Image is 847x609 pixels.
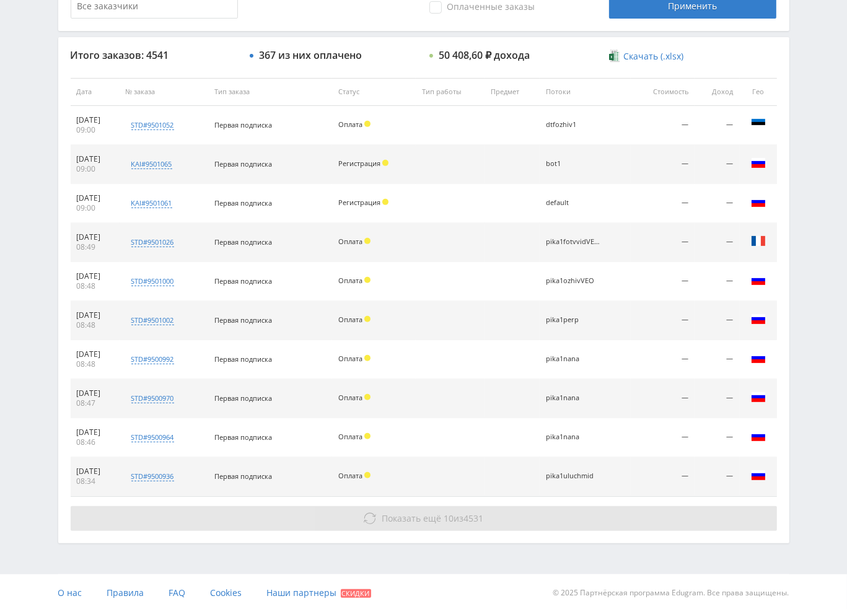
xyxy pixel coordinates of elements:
[131,198,172,208] div: kai#9501061
[341,589,371,598] span: Скидки
[214,315,272,325] span: Первая подписка
[77,320,113,330] div: 08:48
[208,78,332,106] th: Тип заказа
[631,340,695,379] td: —
[77,427,113,437] div: [DATE]
[77,125,113,135] div: 09:00
[214,354,272,364] span: Первая подписка
[211,587,242,598] span: Cookies
[267,587,337,598] span: Наши партнеры
[131,276,174,286] div: std#9501000
[77,349,113,359] div: [DATE]
[364,355,371,361] span: Холд
[364,277,371,283] span: Холд
[416,78,485,106] th: Тип работы
[631,301,695,340] td: —
[546,121,602,129] div: dtfozhiv1
[364,394,371,400] span: Холд
[214,432,272,442] span: Первая подписка
[131,432,174,442] div: std#9500964
[546,316,602,324] div: pika1perp
[751,351,766,366] img: rus.png
[71,50,238,61] div: Итого заказов: 4541
[695,145,739,184] td: —
[131,471,174,481] div: std#9500936
[546,238,602,246] div: pika1fotvvidVEO3
[382,160,388,166] span: Холд
[751,429,766,444] img: rus.png
[695,418,739,457] td: —
[695,379,739,418] td: —
[695,340,739,379] td: —
[214,159,272,169] span: Первая подписка
[169,587,186,598] span: FAQ
[631,184,695,223] td: —
[695,457,739,496] td: —
[131,159,172,169] div: kai#9501065
[751,156,766,170] img: rus.png
[338,315,362,324] span: Оплата
[382,512,483,524] span: из
[77,232,113,242] div: [DATE]
[214,237,272,247] span: Первая подписка
[77,242,113,252] div: 08:49
[77,281,113,291] div: 08:48
[751,195,766,209] img: rus.png
[338,432,362,441] span: Оплата
[214,393,272,403] span: Первая подписка
[695,106,739,145] td: —
[631,418,695,457] td: —
[695,262,739,301] td: —
[107,587,144,598] span: Правила
[58,587,82,598] span: О нас
[214,276,272,286] span: Первая подписка
[364,238,371,244] span: Холд
[740,78,777,106] th: Гео
[463,512,483,524] span: 4531
[751,468,766,483] img: rus.png
[338,198,380,207] span: Регистрация
[338,159,380,168] span: Регистрация
[131,393,174,403] div: std#9500970
[364,472,371,478] span: Холд
[695,301,739,340] td: —
[214,120,272,129] span: Первая подписка
[77,388,113,398] div: [DATE]
[214,198,272,208] span: Первая подписка
[338,237,362,246] span: Оплата
[751,273,766,287] img: rus.png
[546,160,602,168] div: bot1
[131,315,174,325] div: std#9501002
[332,78,416,106] th: Статус
[546,472,602,480] div: pika1uluchmid
[546,355,602,363] div: pika1nana
[77,193,113,203] div: [DATE]
[631,457,695,496] td: —
[259,50,362,61] div: 367 из них оплачено
[77,359,113,369] div: 08:48
[71,78,120,106] th: Дата
[546,277,602,285] div: pika1ozhivVEO
[364,316,371,322] span: Холд
[631,223,695,262] td: —
[751,116,766,131] img: est.png
[77,203,113,213] div: 09:00
[77,476,113,486] div: 08:34
[751,234,766,248] img: fra.png
[338,276,362,285] span: Оплата
[485,78,539,106] th: Предмет
[77,437,113,447] div: 08:46
[131,237,174,247] div: std#9501026
[364,121,371,127] span: Холд
[444,512,454,524] span: 10
[609,50,683,63] a: Скачать (.xlsx)
[546,433,602,441] div: pika1nana
[214,471,272,481] span: Первая подписка
[609,50,620,62] img: xlsx
[338,471,362,480] span: Оплата
[695,78,739,106] th: Доход
[631,262,695,301] td: —
[429,1,535,14] span: Оплаченные заказы
[338,120,362,129] span: Оплата
[382,512,441,524] span: Показать ещё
